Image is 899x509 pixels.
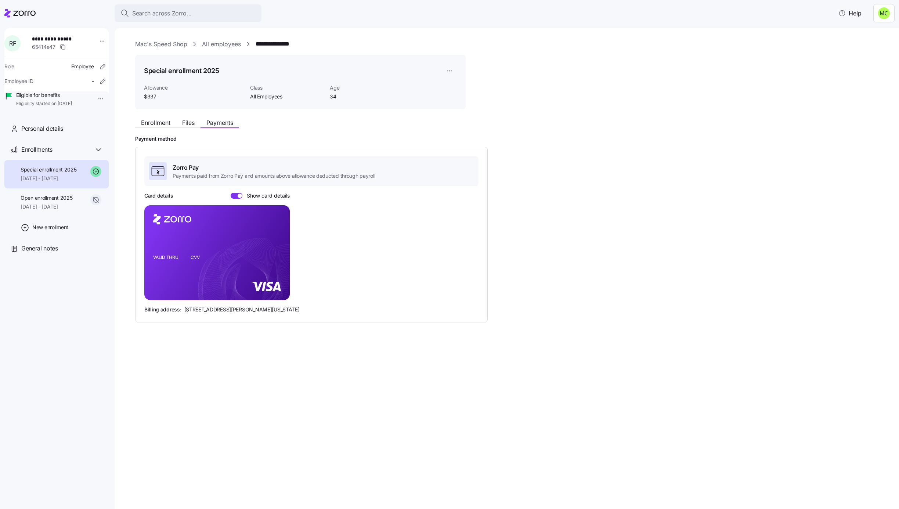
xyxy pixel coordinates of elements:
span: 34 [330,93,404,100]
span: General notes [21,244,58,253]
button: Help [833,6,867,21]
span: Class [250,84,324,91]
span: New enrollment [32,224,68,231]
a: Mac's Speed Shop [135,40,187,49]
span: Payments paid from Zorro Pay and amounts above allowance deducted through payroll [173,172,375,180]
span: 65414e47 [32,43,55,51]
span: Role [4,63,14,70]
span: Age [330,84,404,91]
span: - [92,77,94,85]
h1: Special enrollment 2025 [144,66,219,75]
span: Show card details [242,193,290,199]
span: Employee ID [4,77,33,85]
h3: Card details [144,192,173,199]
span: Payments [206,120,233,126]
span: [DATE] - [DATE] [21,175,77,182]
tspan: VALID THRU [153,254,178,260]
h2: Payment method [135,136,889,142]
img: fb6fbd1e9160ef83da3948286d18e3ea [878,7,890,19]
span: $337 [144,93,244,100]
a: All employees [202,40,241,49]
span: Help [838,9,862,18]
span: Special enrollment 2025 [21,166,77,173]
button: Search across Zorro... [115,4,261,22]
span: Employee [71,63,94,70]
span: [STREET_ADDRESS][PERSON_NAME][US_STATE] [184,306,300,313]
span: Eligible for benefits [16,91,72,99]
span: [DATE] - [DATE] [21,203,72,210]
span: Eligibility started on [DATE] [16,101,72,107]
span: Allowance [144,84,244,91]
span: Open enrollment 2025 [21,194,72,202]
span: Search across Zorro... [132,9,192,18]
span: Enrollment [141,120,170,126]
tspan: CVV [191,254,200,260]
span: R F [9,40,16,46]
span: Billing address: [144,306,181,313]
span: Personal details [21,124,63,133]
span: Files [182,120,195,126]
span: Enrollments [21,145,52,154]
span: Zorro Pay [173,163,375,172]
span: All Employees [250,93,324,100]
